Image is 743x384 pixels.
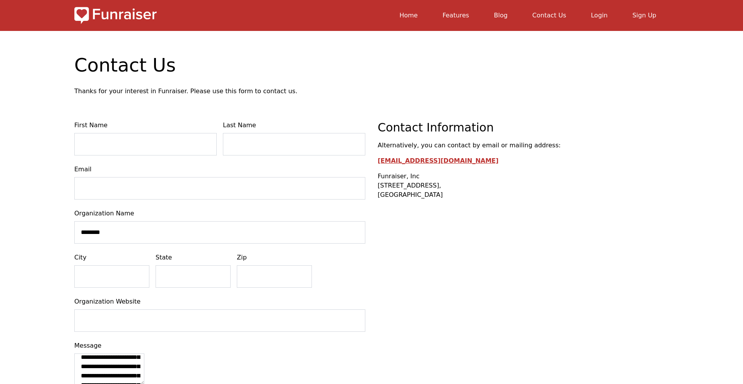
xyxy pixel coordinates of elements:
[378,121,669,135] h2: Contact Information
[378,157,498,164] a: [EMAIL_ADDRESS][DOMAIN_NAME]
[442,12,469,19] a: Features
[378,172,669,200] p: [STREET_ADDRESS], [GEOGRAPHIC_DATA]
[74,87,669,96] p: Thanks for your interest in Funraiser. Please use this form to contact us.
[74,6,157,25] img: Logo
[532,12,566,19] a: Contact Us
[74,165,365,174] label: Email
[591,12,608,19] a: Login
[74,209,365,218] label: Organization Name
[74,253,149,262] label: City
[74,121,217,130] label: First Name
[156,253,231,262] label: State
[74,297,365,306] label: Organization Website
[399,12,418,19] a: Home
[74,341,365,350] label: Message
[74,56,669,74] h1: Contact Us
[378,141,669,150] p: Alternatively, you can contact by email or mailing address:
[494,12,507,19] a: Blog
[163,6,669,25] nav: main
[378,172,419,180] strong: Funraiser, Inc
[223,121,365,130] label: Last Name
[632,12,656,19] a: Sign Up
[237,253,312,262] label: Zip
